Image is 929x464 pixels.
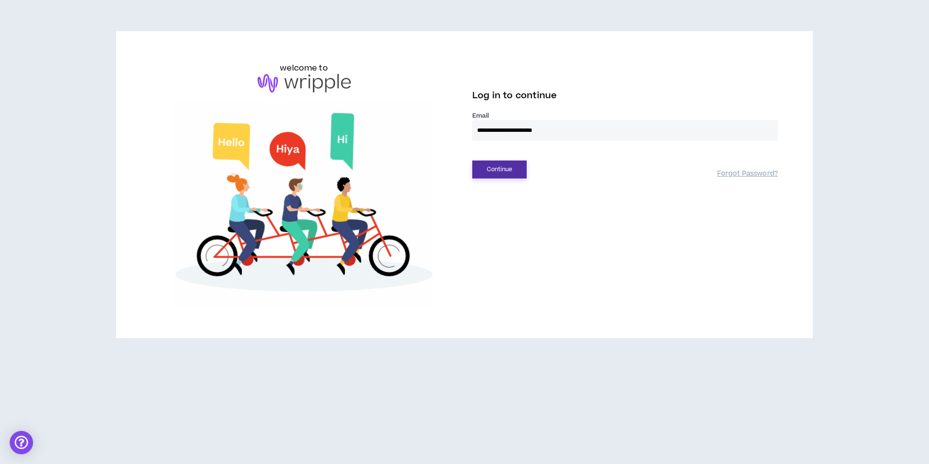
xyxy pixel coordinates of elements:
img: Welcome to Wripple [151,102,457,307]
div: Open Intercom Messenger [10,431,33,454]
a: Forgot Password? [717,169,778,178]
span: Log in to continue [472,89,557,102]
label: Email [472,111,778,120]
img: logo-brand.png [258,74,351,92]
h6: welcome to [280,62,328,74]
button: Continue [472,161,527,178]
